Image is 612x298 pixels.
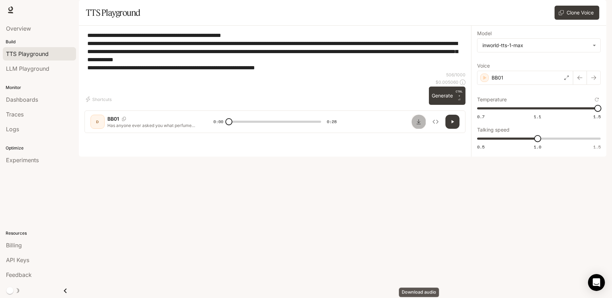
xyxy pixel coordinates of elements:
p: Temperature [477,97,507,102]
button: Download audio [412,115,426,129]
button: Shortcuts [85,94,114,105]
button: GenerateCTRL +⏎ [429,87,466,105]
span: 0.7 [477,114,485,120]
button: Copy Voice ID [119,117,129,121]
p: Model [477,31,492,36]
span: 0:00 [213,118,223,125]
p: CTRL + [456,89,463,98]
span: 1.5 [593,114,601,120]
span: 0.5 [477,144,485,150]
button: Clone Voice [555,6,599,20]
p: Talking speed [477,127,510,132]
div: D [92,116,103,127]
button: Inspect [429,115,443,129]
h1: TTS Playground [86,6,140,20]
p: Voice [477,63,490,68]
span: 1.1 [534,114,541,120]
p: 506 / 1000 [446,72,466,78]
p: BB01 [492,74,503,81]
span: 1.0 [534,144,541,150]
button: Reset to default [593,96,601,103]
div: inworld-tts-1-max [477,39,600,52]
div: Download audio [399,288,439,297]
p: Has anyone ever asked you what perfume you wear after a shower? This shower gel? It literally sme... [107,122,196,128]
p: $ 0.005060 [436,79,458,85]
span: 1.5 [593,144,601,150]
div: inworld-tts-1-max [482,42,589,49]
div: Open Intercom Messenger [588,274,605,291]
span: 0:28 [327,118,337,125]
p: BB01 [107,115,119,122]
p: ⏎ [456,89,463,102]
